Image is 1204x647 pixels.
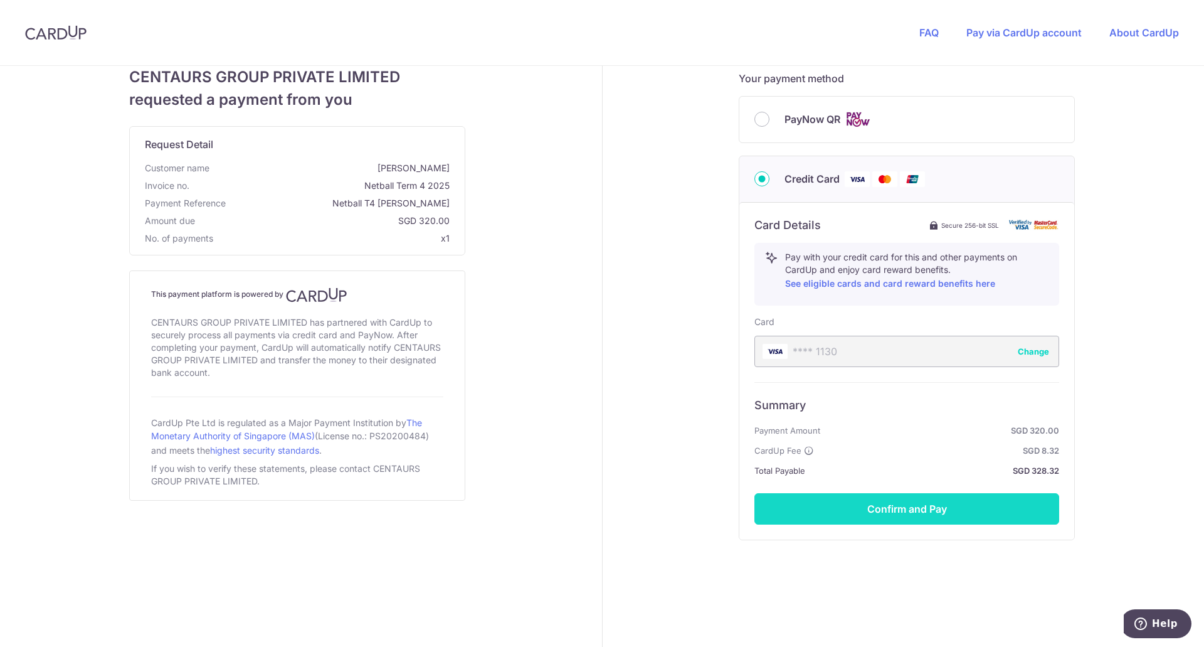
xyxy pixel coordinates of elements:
[754,171,1059,187] div: Credit Card Visa Mastercard Union Pay
[210,445,319,456] a: highest security standards
[151,412,443,460] div: CardUp Pte Ltd is regulated as a Major Payment Institution by (License no.: PS20200484) and meets...
[941,220,999,230] span: Secure 256-bit SSL
[784,112,840,127] span: PayNow QR
[754,443,801,458] span: CardUp Fee
[151,314,443,382] div: CENTAURS GROUP PRIVATE LIMITED has partnered with CardUp to securely process all payments via cre...
[785,251,1048,291] p: Pay with your credit card for this and other payments on CardUp and enjoy card reward benefits.
[966,26,1082,39] a: Pay via CardUp account
[754,398,1059,413] h6: Summary
[900,171,925,187] img: Union Pay
[754,423,820,438] span: Payment Amount
[845,171,870,187] img: Visa
[754,218,821,233] h6: Card Details
[1124,609,1191,641] iframe: Opens a widget where you can find more information
[129,88,465,111] span: requested a payment from you
[825,423,1059,438] strong: SGD 320.00
[145,232,213,245] span: No. of payments
[1109,26,1179,39] a: About CardUp
[200,215,450,227] span: SGD 320.00
[145,198,226,208] span: translation missing: en.payment_reference
[785,278,995,289] a: See eligible cards and card reward benefits here
[129,66,465,88] span: CENTAURS GROUP PRIVATE LIMITED
[441,233,450,243] span: x1
[754,493,1059,525] button: Confirm and Pay
[145,179,189,192] span: Invoice no.
[145,162,209,174] span: Customer name
[739,71,1075,86] h5: Your payment method
[1009,220,1059,230] img: card secure
[214,162,450,174] span: [PERSON_NAME]
[151,287,443,302] h4: This payment platform is powered by
[754,112,1059,127] div: PayNow QR Cards logo
[231,197,450,210] span: Netball T4 [PERSON_NAME]
[1018,345,1049,358] button: Change
[754,316,774,328] label: Card
[286,287,347,302] img: CardUp
[919,26,939,39] a: FAQ
[872,171,897,187] img: Mastercard
[819,443,1059,458] strong: SGD 8.32
[194,179,450,192] span: Netball Term 4 2025
[145,138,213,151] span: translation missing: en.request_detail
[25,25,87,40] img: CardUp
[784,171,840,186] span: Credit Card
[151,460,443,490] div: If you wish to verify these statements, please contact CENTAURS GROUP PRIVATE LIMITED.
[845,112,870,127] img: Cards logo
[810,463,1059,478] strong: SGD 328.32
[754,463,805,478] span: Total Payable
[145,215,195,227] span: Amount due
